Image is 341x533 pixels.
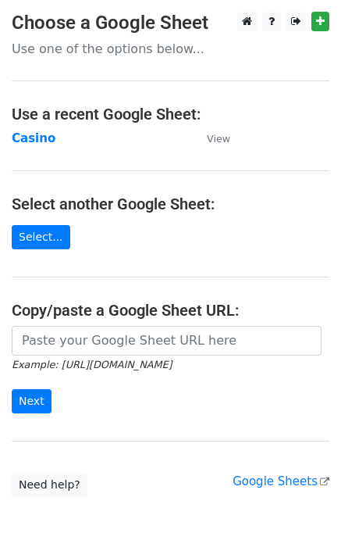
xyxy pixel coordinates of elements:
input: Paste your Google Sheet URL here [12,326,321,356]
a: Select... [12,225,70,249]
small: Example: [URL][DOMAIN_NAME] [12,359,172,370]
a: Google Sheets [233,474,329,488]
h4: Select another Google Sheet: [12,195,329,213]
a: Need help? [12,473,87,497]
h4: Use a recent Google Sheet: [12,105,329,123]
iframe: Chat Widget [263,458,341,533]
input: Next [12,389,52,413]
small: View [207,133,230,145]
h3: Choose a Google Sheet [12,12,329,34]
a: Casino [12,131,55,145]
h4: Copy/paste a Google Sheet URL: [12,301,329,320]
a: View [191,131,230,145]
p: Use one of the options below... [12,41,329,57]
